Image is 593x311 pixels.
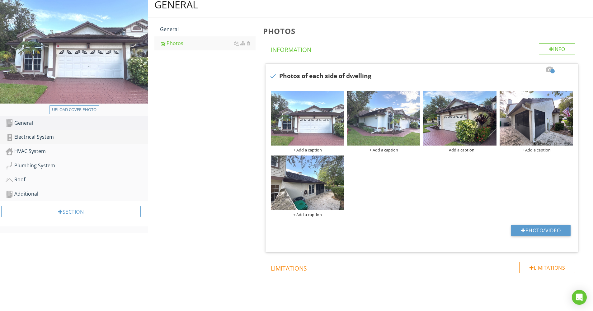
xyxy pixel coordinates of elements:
img: data [271,91,344,146]
div: + Add a caption [271,212,344,217]
img: photo.jpg [500,91,573,146]
div: Section [1,206,141,217]
div: + Add a caption [271,147,344,152]
button: Photo/Video [511,225,571,236]
div: General [6,119,148,127]
div: Photos [160,39,256,47]
div: Open Intercom Messenger [572,290,587,305]
div: Additional [6,190,148,198]
button: Upload cover photo [49,105,99,114]
div: Limitations [519,262,575,273]
div: Plumbing System [6,162,148,170]
h4: Limitations [271,262,575,272]
div: General [160,26,256,33]
img: photo.jpg [423,91,497,146]
div: HVAC System [6,147,148,155]
div: Upload cover photo [52,107,96,113]
img: data [347,91,420,146]
div: + Add a caption [347,147,420,152]
div: Info [539,43,576,54]
div: Roof [6,176,148,184]
span: 5 [550,69,555,73]
div: Electrical System [6,133,148,141]
div: + Add a caption [423,147,497,152]
h3: Photos [263,27,583,35]
h4: Information [271,43,575,54]
img: data [271,155,344,210]
div: + Add a caption [500,147,573,152]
